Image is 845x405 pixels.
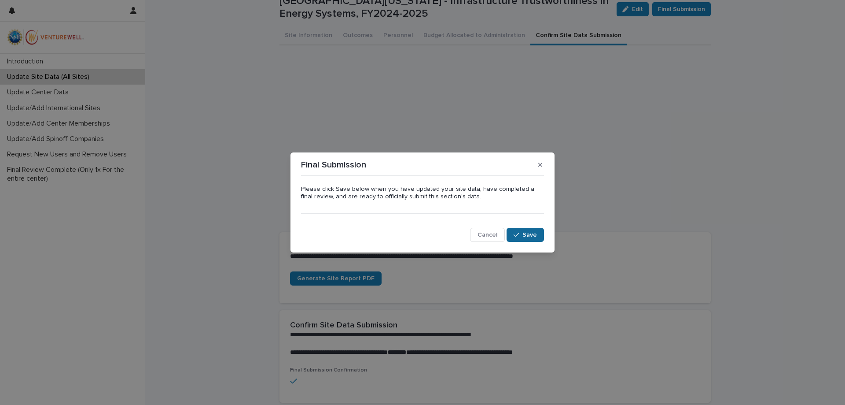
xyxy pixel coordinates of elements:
[522,232,537,238] span: Save
[478,232,497,238] span: Cancel
[301,160,366,170] p: Final Submission
[470,228,505,242] button: Cancel
[301,186,544,201] p: Please click Save below when you have updated your site data, have completed a final review, and ...
[507,228,544,242] button: Save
